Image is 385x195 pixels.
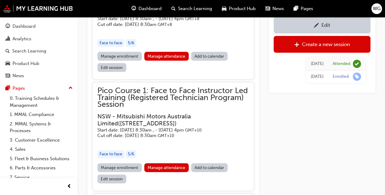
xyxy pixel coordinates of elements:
a: 4. Sales [7,145,75,154]
span: search-icon [171,5,176,13]
span: Pico Course 1: Face to Face Instructor Led Training (Registered Technician Program) Session [97,87,249,108]
div: Analytics [12,35,31,42]
span: plus-icon [294,42,299,48]
a: pages-iconPages [289,2,318,15]
a: Create a new session [274,36,370,52]
a: Manage enrollment [97,163,142,172]
span: Search Learning [178,5,212,12]
a: 5. Fleet & Business Solutions [7,154,75,164]
a: Manage attendance [144,163,189,172]
a: Analytics [2,33,75,45]
span: Australian Eastern Standard Time GMT+10 [185,128,201,133]
a: 3. Customer Excellence [7,135,75,145]
span: car-icon [222,5,226,13]
span: Australian Western Standard Time GMT+8 [158,22,172,27]
a: guage-iconDashboard [127,2,166,15]
div: 5 / 6 [126,39,136,47]
span: WG [373,5,380,12]
a: 6. Parts & Accessories [7,163,75,173]
span: up-icon [68,84,73,92]
a: News [2,70,75,81]
div: Attended [333,61,350,67]
span: learningRecordVerb_ENROLL-icon [353,72,361,81]
span: car-icon [5,61,10,67]
h5: Cut off date: [DATE] 8:30am [97,22,239,27]
span: chart-icon [5,36,10,42]
span: Product Hub [229,5,256,12]
span: news-icon [5,73,10,79]
div: Pages [12,85,25,92]
span: Australian Western Standard Time GMT+8 [185,16,199,21]
span: guage-icon [5,24,10,29]
a: Edit session [97,175,126,183]
div: News [12,72,24,79]
span: search-icon [5,49,10,54]
a: Search Learning [2,45,75,57]
a: Add to calendar [191,52,228,61]
a: Edit session [97,63,126,72]
span: guage-icon [131,5,136,13]
a: Add to calendar [191,163,228,172]
a: Dashboard [2,21,75,32]
button: Pages [2,83,75,94]
span: Pages [301,5,313,12]
span: prev-icon [67,183,72,190]
a: car-iconProduct Hub [217,2,261,15]
span: learningRecordVerb_ATTEND-icon [353,60,361,68]
div: Mon Apr 17 2023 16:49:36 GMT+1000 (Australian Eastern Standard Time) [311,60,324,67]
a: news-iconNews [261,2,289,15]
h5: Start date: [DATE] 8:30am , - [DATE] 4pm [97,16,239,22]
div: Face to face [97,39,124,47]
a: Edit [274,16,370,33]
a: 7. Service [7,173,75,182]
a: 1. MMAL Compliance [7,110,75,119]
div: Search Learning [12,48,46,55]
a: search-iconSearch Learning [166,2,217,15]
span: Dashboard [138,5,162,12]
button: WG [371,3,382,14]
div: Face to face [97,150,124,158]
div: Product Hub [12,60,39,67]
span: pencil-icon [314,23,319,29]
button: Pico Course 1: Face to Face Instructor Led Training (Registered Technician Program) SessionNSW - ... [97,87,249,186]
button: DashboardAnalyticsSearch LearningProduct HubNews [2,20,75,83]
div: Dashboard [12,23,36,30]
div: Create a new session [302,41,350,47]
a: Product Hub [2,58,75,69]
a: Manage attendance [144,52,189,61]
span: pages-icon [294,5,298,13]
img: mmal [3,5,73,13]
div: Edit [321,22,330,28]
h5: Start date: [DATE] 8:30am , - [DATE] 4pm [97,127,239,133]
h3: NSW - Mitsubishi Motors Australia Limited ( [STREET_ADDRESS] ) [97,113,239,127]
span: News [272,5,284,12]
h5: Cut off date: [DATE] 8:30am [97,133,239,139]
span: news-icon [265,5,270,13]
span: Australian Eastern Standard Time GMT+10 [158,133,174,138]
a: 2. MMAL Systems & Processes [7,119,75,135]
div: Enrolled [333,74,349,79]
a: 0. Training Schedules & Management [7,94,75,110]
div: Mon Apr 17 2023 07:41:03 GMT+1000 (Australian Eastern Standard Time) [311,73,324,80]
div: 5 / 6 [126,150,136,158]
a: Manage enrollment [97,52,142,61]
span: pages-icon [5,86,10,91]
